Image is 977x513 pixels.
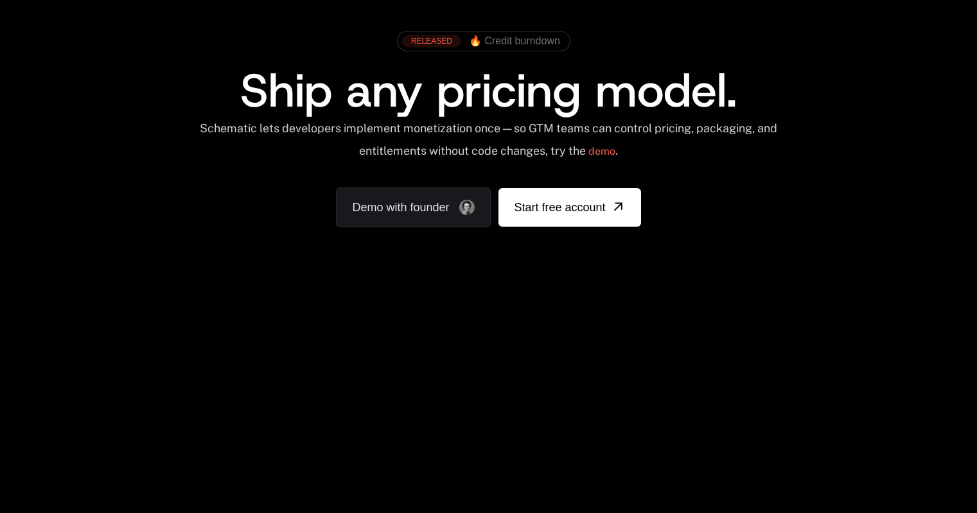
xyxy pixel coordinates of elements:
[240,60,737,121] span: Ship any pricing model.
[336,187,491,227] a: Demo with founder, ,[object Object]
[588,136,615,167] a: demo
[498,188,640,227] a: [object Object]
[514,198,605,216] span: Start free account
[402,35,461,48] div: RELEASED
[459,200,475,215] img: Founder
[402,35,560,48] a: [object Object],[object Object]
[198,121,779,167] div: Schematic lets developers implement monetization once — so GTM teams can control pricing, packagi...
[469,35,560,47] span: 🔥 Credit burndown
